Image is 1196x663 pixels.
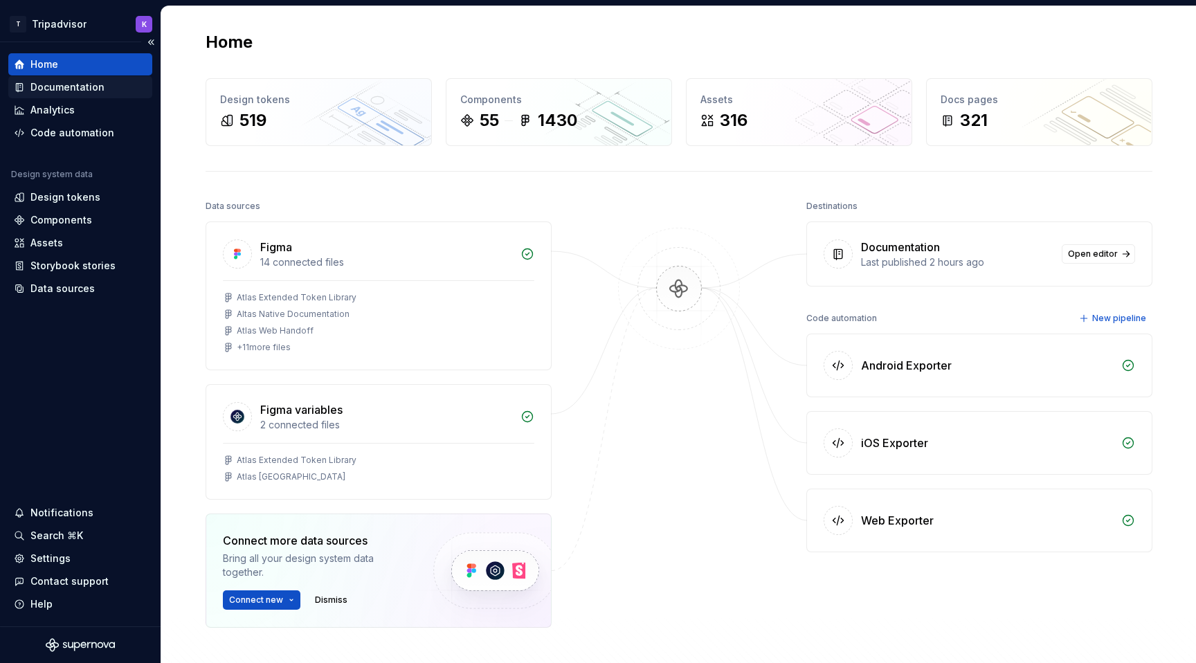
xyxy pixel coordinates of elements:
[8,278,152,300] a: Data sources
[237,292,356,303] div: Atlas Extended Token Library
[30,282,95,296] div: Data sources
[8,593,152,615] button: Help
[260,418,512,432] div: 2 connected files
[223,552,410,579] div: Bring all your design system data together.
[260,239,292,255] div: Figma
[8,53,152,75] a: Home
[30,529,83,543] div: Search ⌘K
[239,109,266,131] div: 519
[8,186,152,208] a: Design tokens
[30,236,63,250] div: Assets
[941,93,1138,107] div: Docs pages
[861,512,934,529] div: Web Exporter
[861,435,928,451] div: iOS Exporter
[30,126,114,140] div: Code automation
[30,103,75,117] div: Analytics
[460,93,658,107] div: Components
[861,239,940,255] div: Documentation
[30,213,92,227] div: Components
[861,255,1053,269] div: Last published 2 hours ago
[446,78,672,146] a: Components551430
[8,525,152,547] button: Search ⌘K
[8,255,152,277] a: Storybook stories
[1075,309,1152,328] button: New pipeline
[315,594,347,606] span: Dismiss
[206,31,253,53] h2: Home
[8,76,152,98] a: Documentation
[32,17,87,31] div: Tripadvisor
[206,78,432,146] a: Design tokens519
[8,547,152,570] a: Settings
[223,590,300,610] button: Connect new
[8,99,152,121] a: Analytics
[8,232,152,254] a: Assets
[237,342,291,353] div: + 11 more files
[46,638,115,652] svg: Supernova Logo
[700,93,898,107] div: Assets
[206,384,552,500] a: Figma variables2 connected filesAtlas Extended Token LibraryAtlas [GEOGRAPHIC_DATA]
[8,122,152,144] a: Code automation
[237,309,350,320] div: Altas Native Documentation
[229,594,283,606] span: Connect new
[237,471,345,482] div: Atlas [GEOGRAPHIC_DATA]
[806,197,858,216] div: Destinations
[806,309,877,328] div: Code automation
[260,401,343,418] div: Figma variables
[237,455,356,466] div: Atlas Extended Token Library
[220,93,417,107] div: Design tokens
[237,325,314,336] div: Atlas Web Handoff
[309,590,354,610] button: Dismiss
[142,19,147,30] div: K
[141,33,161,52] button: Collapse sidebar
[30,80,105,94] div: Documentation
[10,16,26,33] div: T
[960,109,988,131] div: 321
[1062,244,1135,264] a: Open editor
[30,190,100,204] div: Design tokens
[260,255,512,269] div: 14 connected files
[206,197,260,216] div: Data sources
[1092,313,1146,324] span: New pipeline
[861,357,952,374] div: Android Exporter
[30,597,53,611] div: Help
[30,259,116,273] div: Storybook stories
[8,570,152,592] button: Contact support
[223,532,410,549] div: Connect more data sources
[206,221,552,370] a: Figma14 connected filesAtlas Extended Token LibraryAltas Native DocumentationAtlas Web Handoff+11...
[11,169,93,180] div: Design system data
[1068,248,1118,260] span: Open editor
[8,209,152,231] a: Components
[686,78,912,146] a: Assets316
[30,57,58,71] div: Home
[926,78,1152,146] a: Docs pages321
[480,109,499,131] div: 55
[720,109,747,131] div: 316
[538,109,577,131] div: 1430
[30,552,71,565] div: Settings
[8,502,152,524] button: Notifications
[3,9,158,39] button: TTripadvisorK
[30,506,93,520] div: Notifications
[30,574,109,588] div: Contact support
